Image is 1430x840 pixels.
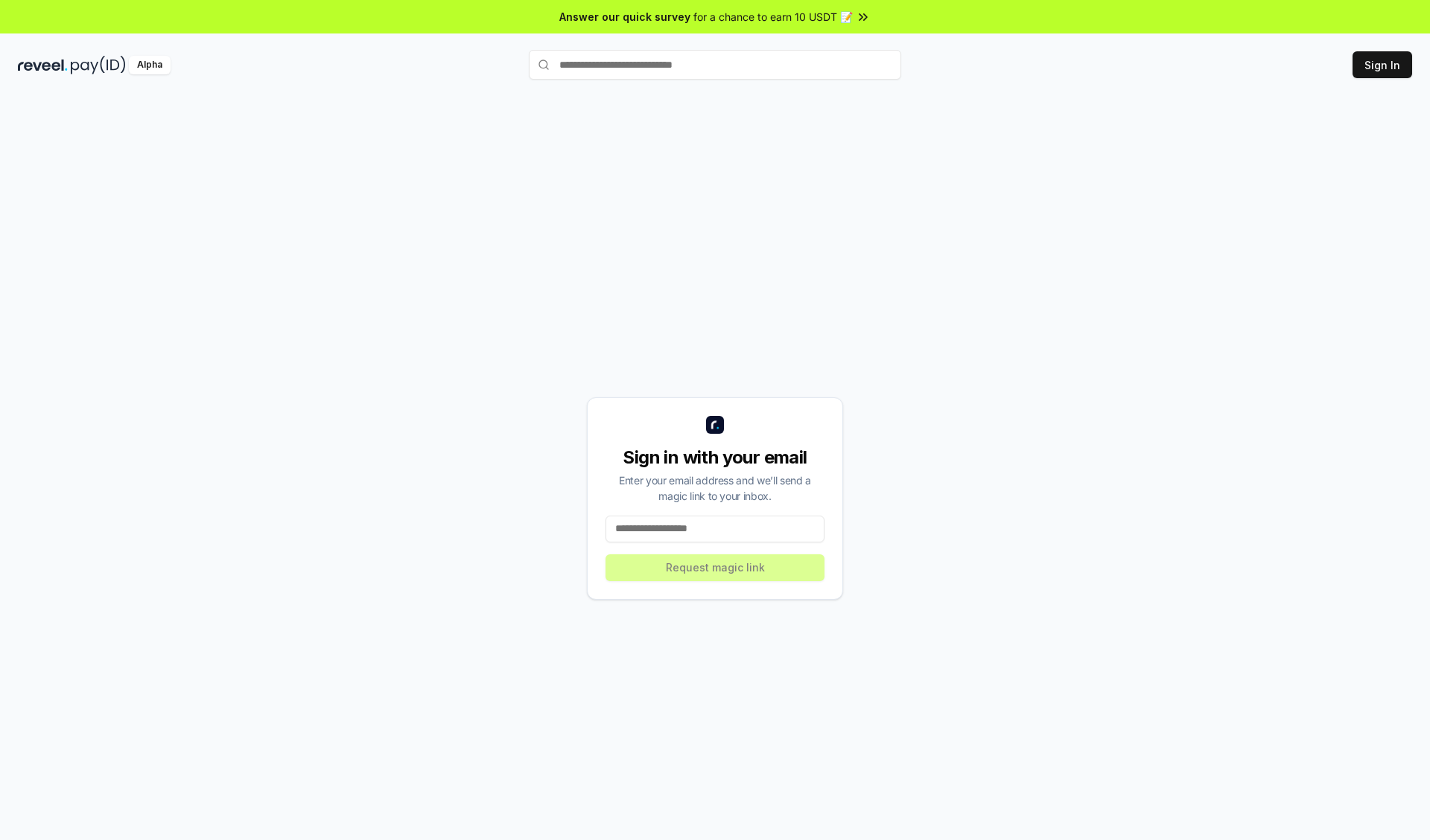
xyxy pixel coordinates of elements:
div: Alpha [129,56,171,74]
div: Enter your email address and we’ll send a magic link to your inbox. [606,472,824,504]
div: Sign in with your email [606,446,824,469]
span: for a chance to earn 10 USDT 📝 [693,9,853,25]
span: Answer our quick survey [559,9,690,25]
img: pay_id [71,56,126,74]
button: Sign In [1353,51,1412,78]
img: logo_small [706,416,724,434]
img: reveel_dark [18,56,68,74]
